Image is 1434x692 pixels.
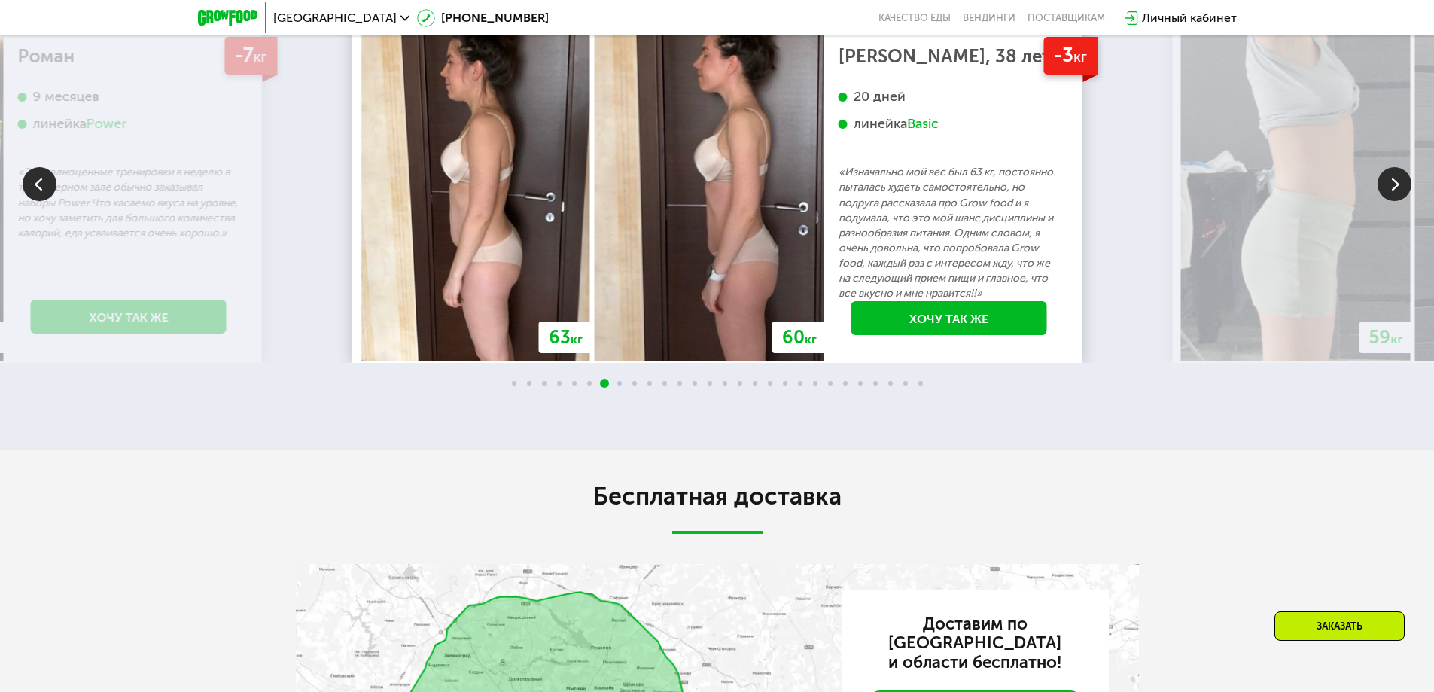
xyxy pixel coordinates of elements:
div: 63 [539,322,592,353]
span: [GEOGRAPHIC_DATA] [273,12,397,24]
img: Slide right [1378,167,1411,201]
div: линейка [839,115,1060,133]
div: Power [87,115,127,133]
a: Хочу так же [31,300,227,334]
div: Личный кабинет [1142,9,1237,27]
div: 9 месяцев [18,88,239,105]
span: кг [1073,48,1087,66]
div: -7 [224,37,277,75]
div: 59 [1359,322,1413,353]
h2: Бесплатная доставка [296,481,1139,511]
div: 60 [772,322,827,353]
div: Basic [907,115,939,133]
span: кг [253,48,266,66]
img: Slide left [23,167,56,201]
a: Качество еды [878,12,951,24]
p: «Изначально мой вес был 63 кг, постоянно пыталась худеть самостоятельно, но подруга рассказала пр... [839,165,1060,300]
span: кг [805,332,817,346]
span: кг [1391,332,1403,346]
span: кг [571,332,583,346]
div: [PERSON_NAME], 38 лет [839,49,1060,64]
div: линейка [18,115,239,133]
div: поставщикам [1028,12,1105,24]
a: Хочу так же [851,301,1047,335]
a: [PHONE_NUMBER] [417,9,549,27]
p: «2-3 полноценные тренировки в неделю в тренажерном зале обычно заказывал наборы Power Что касаемо... [18,165,239,240]
div: Заказать [1274,611,1405,641]
a: Вендинги [963,12,1015,24]
div: Роман [18,49,239,64]
div: -3 [1043,37,1098,75]
div: 20 дней [839,88,1060,105]
h3: Доставим по [GEOGRAPHIC_DATA] и области бесплатно! [868,614,1082,673]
